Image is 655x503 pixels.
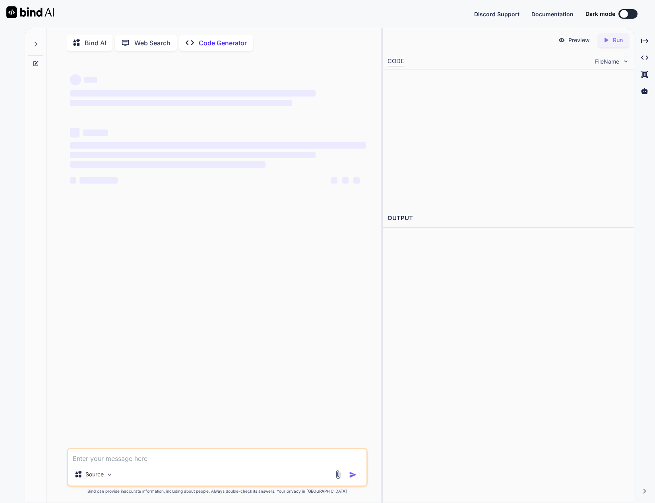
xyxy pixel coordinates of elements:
img: attachment [333,470,343,479]
span: ‌ [70,177,76,184]
div: CODE [388,57,404,66]
img: Pick Models [106,471,113,478]
p: Preview [568,36,590,44]
img: Bind AI [6,6,54,18]
span: ‌ [70,100,292,106]
span: ‌ [70,90,316,97]
span: Discord Support [474,11,519,17]
p: Bind can provide inaccurate information, including about people. Always double-check its answers.... [67,488,367,494]
span: Documentation [531,11,574,17]
span: ‌ [70,128,79,137]
span: ‌ [331,177,337,184]
img: preview [558,37,565,44]
p: Web Search [134,38,171,48]
span: ‌ [353,177,360,184]
p: Source [85,470,104,478]
button: Discord Support [474,10,519,18]
span: ‌ [70,74,81,85]
p: Code Generator [199,38,247,48]
span: ‌ [84,77,97,83]
span: ‌ [70,152,316,158]
span: FileName [595,58,619,66]
span: ‌ [70,142,366,149]
img: icon [349,471,357,479]
span: ‌ [70,161,265,168]
p: Bind AI [85,38,106,48]
img: chevron down [622,58,629,65]
button: Documentation [531,10,574,18]
span: ‌ [83,130,108,136]
span: ‌ [79,177,118,184]
span: Dark mode [585,10,615,18]
span: ‌ [342,177,349,184]
h2: OUTPUT [383,209,634,228]
p: Run [613,36,623,44]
